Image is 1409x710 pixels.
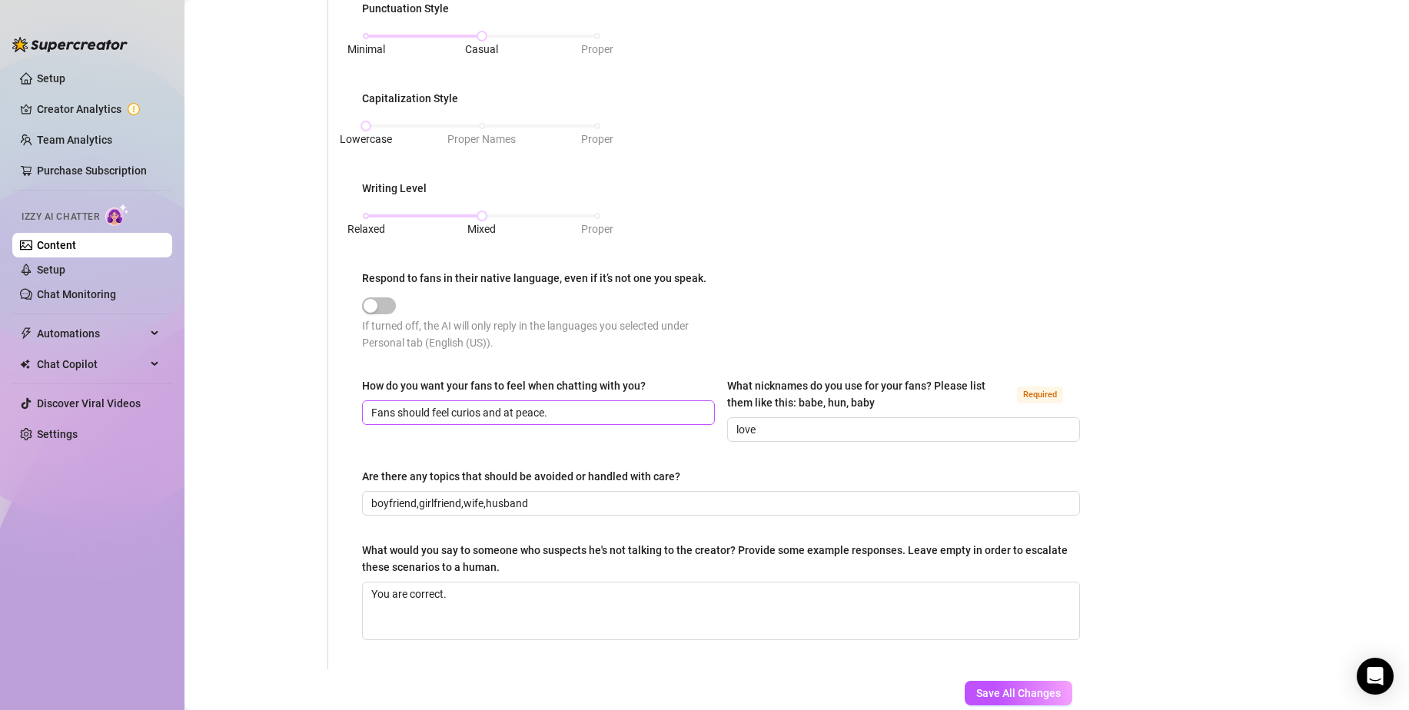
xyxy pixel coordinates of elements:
span: Proper [581,43,613,55]
span: Required [1017,387,1063,403]
img: Chat Copilot [20,359,30,370]
div: If turned off, the AI will only reply in the languages you selected under Personal tab (English (... [362,317,721,351]
a: Creator Analytics exclamation-circle [37,97,160,121]
a: Content [37,239,76,251]
a: Chat Monitoring [37,288,116,300]
a: Setup [37,72,65,85]
div: What nicknames do you use for your fans? Please list them like this: babe, hun, baby [727,377,1011,411]
div: Are there any topics that should be avoided or handled with care? [362,468,680,485]
span: thunderbolt [20,327,32,340]
img: AI Chatter [105,204,129,226]
span: Lowercase [340,133,392,145]
a: Setup [37,264,65,276]
span: Automations [37,321,146,346]
label: Respond to fans in their native language, even if it’s not one you speak. [362,270,717,287]
input: Are there any topics that should be avoided or handled with care? [371,495,1068,512]
a: Settings [37,428,78,440]
div: How do you want your fans to feel when chatting with you? [362,377,646,394]
label: How do you want your fans to feel when chatting with you? [362,377,656,394]
span: Proper [581,133,613,145]
span: Save All Changes [976,687,1061,699]
span: Minimal [347,43,385,55]
span: Mixed [467,223,496,235]
span: Chat Copilot [37,352,146,377]
label: Capitalization Style [362,90,469,107]
button: Respond to fans in their native language, even if it’s not one you speak. [362,297,396,314]
div: What would you say to someone who suspects he's not talking to the creator? Provide some example ... [362,542,1069,576]
textarea: What would you say to someone who suspects he's not talking to the creator? Provide some example ... [363,582,1079,639]
span: Proper Names [447,133,516,145]
button: Save All Changes [965,681,1072,705]
div: Open Intercom Messenger [1357,658,1394,695]
label: What nicknames do you use for your fans? Please list them like this: babe, hun, baby [727,377,1080,411]
span: Proper [581,223,613,235]
a: Purchase Subscription [37,158,160,183]
img: logo-BBDzfeDw.svg [12,37,128,52]
a: Team Analytics [37,134,112,146]
label: Are there any topics that should be avoided or handled with care? [362,468,691,485]
input: What nicknames do you use for your fans? Please list them like this: babe, hun, baby [736,421,1068,438]
span: Casual [465,43,498,55]
span: Relaxed [347,223,385,235]
div: Writing Level [362,180,427,197]
div: Respond to fans in their native language, even if it’s not one you speak. [362,270,706,287]
span: Izzy AI Chatter [22,210,99,224]
label: Writing Level [362,180,437,197]
div: Capitalization Style [362,90,458,107]
label: What would you say to someone who suspects he's not talking to the creator? Provide some example ... [362,542,1080,576]
a: Discover Viral Videos [37,397,141,410]
input: How do you want your fans to feel when chatting with you? [371,404,703,421]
